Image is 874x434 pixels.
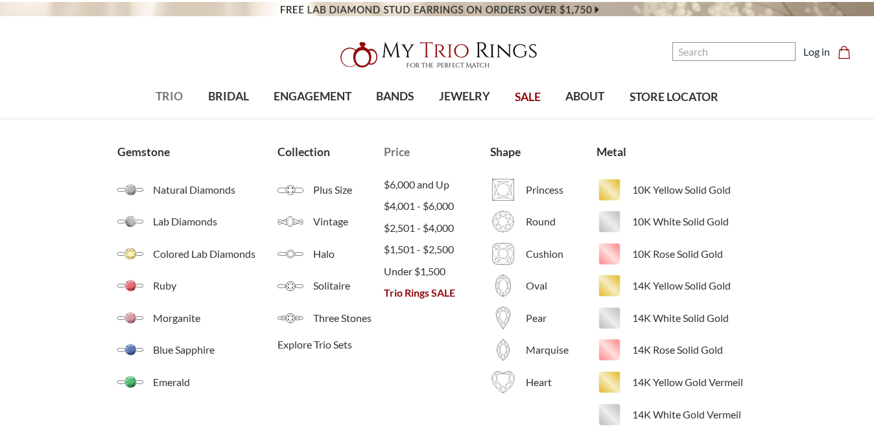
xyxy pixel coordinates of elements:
[838,46,851,59] svg: cart.cart_preview
[278,273,384,299] a: Solitaire
[278,177,303,203] img: Plus Size
[278,273,303,299] img: Solitaire
[156,88,183,105] span: TRIO
[388,118,401,119] button: submenu toggle
[803,44,830,60] a: Log in
[117,305,277,331] a: Morganite
[153,246,277,262] span: Colored Lab Diamonds
[632,374,756,390] span: 14K Yellow Gold Vermeil
[515,89,541,106] span: SALE
[490,369,596,395] a: Heart
[632,246,756,262] span: 10K Rose Solid Gold
[117,273,143,299] img: Ruby
[596,241,756,267] a: 10K Rose Solid Gold
[117,209,277,234] a: Lab Diamonds
[306,118,319,119] button: submenu toggle
[278,144,384,161] a: Collection
[617,76,731,119] a: STORE LOCATOR
[384,220,490,236] a: $2,501 - $4,000
[278,209,384,234] a: Vintage
[153,182,277,198] span: Natural Diamonds
[153,214,277,229] span: Lab Diamonds
[384,144,490,161] a: Price
[596,209,756,234] a: 10K White Solid Gold
[278,305,303,331] img: Three Stones
[630,89,718,106] span: STORE LOCATOR
[490,177,596,203] a: Princess
[490,273,596,299] a: Oval
[278,209,303,234] img: Vintage
[490,305,596,331] a: Pear
[526,374,596,390] span: Heart
[117,209,143,234] img: Lab Grown Diamonds
[526,342,596,358] span: Marquise
[490,144,596,161] a: Shape
[578,118,591,119] button: submenu toggle
[596,144,756,161] span: Metal
[117,144,277,161] a: Gemstone
[596,273,756,299] a: 14K Yellow Solid Gold
[526,246,596,262] span: Cushion
[596,369,756,395] a: 14K Yellow Gold Vermeil
[490,209,596,234] a: Round
[333,34,541,76] img: My Trio Rings
[632,342,756,358] span: 14K Rose Solid Gold
[143,76,195,118] a: TRIO
[313,182,384,198] span: Plus Size
[313,310,384,326] span: Three Stones
[596,402,756,428] a: 14K White Gold Vermeil
[596,305,756,331] a: 14K White Solid Gold
[384,242,490,257] a: $1,501 - $2,500
[163,118,176,119] button: submenu toggle
[117,241,143,267] img: Colored Diamonds
[632,310,756,326] span: 14K White Solid Gold
[384,264,490,279] a: Under $1,500
[384,285,490,301] a: Trio Rings SALE
[117,305,143,331] img: Morganite
[208,88,249,105] span: BRIDAL
[384,198,490,214] a: $4,001 - $6,000
[117,337,143,363] img: Blue Sapphire
[376,88,414,105] span: BANDS
[838,44,858,60] a: Cart with 0 items
[313,246,384,262] span: Halo
[526,182,596,198] span: Princess
[278,177,384,203] a: Plus Size
[490,337,596,363] a: Marquise
[526,278,596,293] span: Oval
[526,310,596,326] span: Pear
[117,369,277,395] a: Emerald
[195,76,261,118] a: BRIDAL
[222,118,235,119] button: submenu toggle
[117,177,143,203] img: Natural Diamonds
[364,76,426,118] a: BANDS
[553,76,617,118] a: ABOUT
[596,337,756,363] a: 14K Rose Solid Gold
[261,76,364,118] a: ENGAGEMENT
[565,88,604,105] span: ABOUT
[427,76,502,118] a: JEWELRY
[117,241,277,267] a: Colored Lab Diamonds
[153,310,277,326] span: Morganite
[313,278,384,293] span: Solitaire
[274,88,351,105] span: ENGAGEMENT
[596,177,756,203] a: 10K Yellow Solid Gold
[384,177,490,192] a: $6,000 and Up
[278,241,303,267] img: Halo
[117,273,277,299] a: Ruby
[278,337,384,352] a: Explore Trio Sets
[632,278,756,293] span: 14K Yellow Solid Gold
[254,34,620,76] a: My Trio Rings
[313,214,384,229] span: Vintage
[632,407,756,422] span: 14K White Gold Vermeil
[278,305,384,331] a: Three Stones
[632,214,756,229] span: 10K White Solid Gold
